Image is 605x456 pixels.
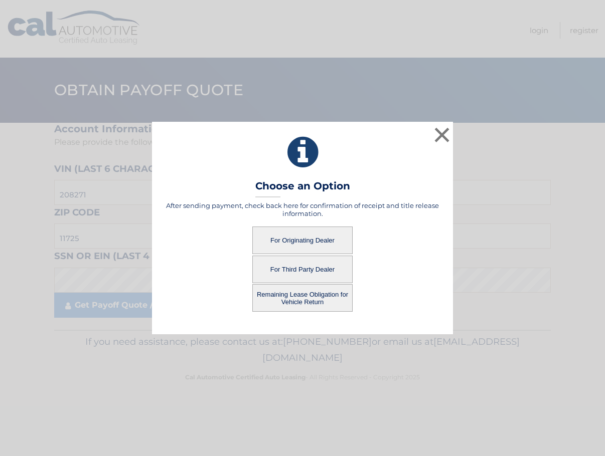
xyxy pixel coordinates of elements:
button: × [432,125,452,145]
button: For Third Party Dealer [252,256,353,283]
button: Remaining Lease Obligation for Vehicle Return [252,284,353,312]
h3: Choose an Option [255,180,350,197]
button: For Originating Dealer [252,226,353,254]
h5: After sending payment, check back here for confirmation of receipt and title release information. [165,201,440,217]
